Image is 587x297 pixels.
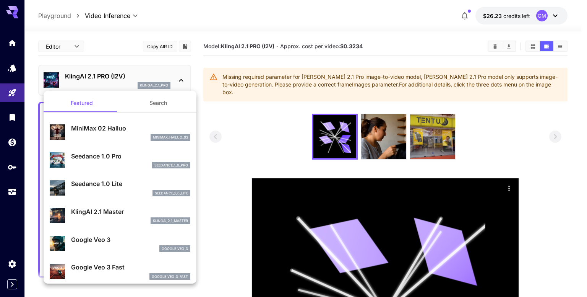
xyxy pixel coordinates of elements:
p: Seedance 1.0 Lite [71,179,190,188]
div: Google Veo 3google_veo_3 [50,232,190,255]
div: MiniMax 02 Hailuominimax_hailuo_02 [50,121,190,144]
p: Google Veo 3 Fast [71,263,190,272]
button: Search [120,94,196,112]
div: Google Veo 3 Fastgoogle_veo_3_fast [50,259,190,283]
p: Google Veo 3 [71,235,190,244]
p: google_veo_3_fast [152,274,188,279]
p: seedance_1_0_lite [155,191,188,196]
p: google_veo_3 [162,246,188,251]
div: Seedance 1.0 Liteseedance_1_0_lite [50,176,190,199]
p: KlingAI 2.1 Master [71,207,190,216]
p: MiniMax 02 Hailuo [71,124,190,133]
div: KlingAI 2.1 Masterklingai_2_1_master [50,204,190,227]
p: Seedance 1.0 Pro [71,152,190,161]
p: klingai_2_1_master [153,218,188,224]
div: Seedance 1.0 Proseedance_1_0_pro [50,148,190,172]
p: minimax_hailuo_02 [153,135,188,140]
button: Featured [44,94,120,112]
p: seedance_1_0_pro [154,163,188,168]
